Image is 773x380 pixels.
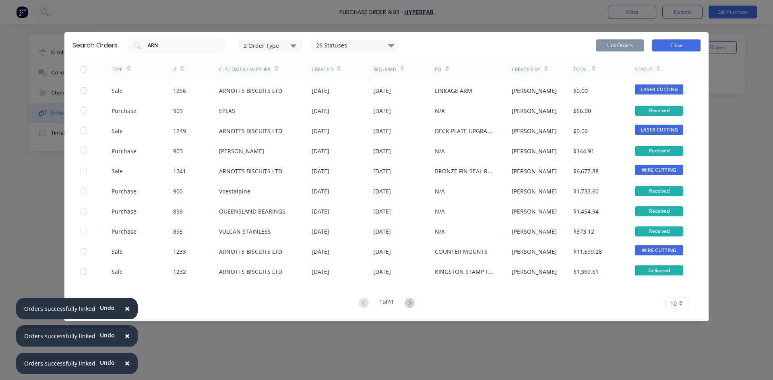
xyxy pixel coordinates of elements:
[635,125,683,135] span: LASER CUTTING
[219,107,235,115] div: EPLAS
[312,207,329,216] div: [DATE]
[24,359,95,368] div: Orders successfully linked
[112,66,123,73] div: TYPE
[435,247,488,256] div: COUNTER MOUNTS
[112,167,123,175] div: Sale
[219,247,282,256] div: ARNOTTS BISCUITS LTD
[652,39,701,51] button: Close
[112,207,136,216] div: Purchase
[312,127,329,135] div: [DATE]
[635,226,683,236] div: Received
[512,187,557,195] div: [PERSON_NAME]
[573,227,594,236] div: $373.12
[373,187,391,195] div: [DATE]
[312,167,329,175] div: [DATE]
[312,187,329,195] div: [DATE]
[512,107,557,115] div: [PERSON_NAME]
[512,86,557,95] div: [PERSON_NAME]
[117,299,138,318] button: Close
[173,247,186,256] div: 1233
[435,267,496,276] div: KINGSTON STAMP FOOT
[373,247,391,256] div: [DATE]
[635,186,683,196] div: Received
[312,86,329,95] div: [DATE]
[573,187,599,195] div: $1,733.60
[173,107,183,115] div: 909
[373,267,391,276] div: [DATE]
[573,107,591,115] div: $66.00
[635,146,683,156] div: Received
[312,267,329,276] div: [DATE]
[112,107,136,115] div: Purchase
[219,167,282,175] div: ARNOTTS BISCUITS LTD
[95,302,119,314] button: Undo
[596,39,644,51] button: Link Orders
[125,330,130,341] span: ×
[573,127,588,135] div: $0.00
[435,167,496,175] div: BRONZE FIN SEAL ROLLER WIPERS
[573,66,588,73] div: Total
[147,41,214,49] input: Search orders...
[117,354,138,373] button: Close
[573,267,599,276] div: $1,369.61
[635,265,683,275] span: Delivered
[219,147,264,155] div: [PERSON_NAME]
[312,227,329,236] div: [DATE]
[112,86,123,95] div: Sale
[24,304,95,313] div: Orders successfully linked
[512,207,557,216] div: [PERSON_NAME]
[512,247,557,256] div: [PERSON_NAME]
[373,207,391,216] div: [DATE]
[435,107,445,115] div: N/A
[373,167,391,175] div: [DATE]
[512,66,540,73] div: Created By
[125,303,130,314] span: ×
[219,127,282,135] div: ARNOTTS BISCUITS LTD
[95,329,119,341] button: Undo
[435,187,445,195] div: N/A
[373,107,391,115] div: [DATE]
[24,332,95,340] div: Orders successfully linked
[373,227,391,236] div: [DATE]
[173,167,186,175] div: 1241
[573,207,599,216] div: $1,454.94
[435,147,445,155] div: N/A
[311,41,399,50] div: 26 Statuses
[670,299,677,308] span: 10
[219,187,250,195] div: Voestalpine
[173,147,183,155] div: 903
[112,147,136,155] div: Purchase
[379,298,394,309] div: 1 of 41
[173,267,186,276] div: 1232
[635,106,683,116] div: Received
[112,187,136,195] div: Purchase
[117,327,138,346] button: Close
[72,41,118,50] div: Search Orders
[219,227,271,236] div: VULCAN STAINLESS
[573,147,594,155] div: $144.91
[95,357,119,369] button: Undo
[219,207,285,216] div: QUEENSLAND BEARINGS
[435,207,445,216] div: N/A
[125,357,130,369] span: ×
[173,187,183,195] div: 900
[312,147,329,155] div: [DATE]
[373,127,391,135] div: [DATE]
[373,147,391,155] div: [DATE]
[435,86,472,95] div: LINKAGE ARM
[219,66,271,73] div: Customer / Supplier
[435,227,445,236] div: N/A
[219,86,282,95] div: ARNOTTS BISCUITS LTD
[635,206,683,216] div: Received
[244,41,298,49] div: 2 Order Type
[573,167,599,175] div: $6,677.88
[635,66,653,73] div: Status
[512,167,557,175] div: [PERSON_NAME]
[112,247,123,256] div: Sale
[435,127,496,135] div: DECK PLATE UPGRADE - CM#1 REJECT
[112,227,136,236] div: Purchase
[512,227,557,236] div: [PERSON_NAME]
[112,267,123,276] div: Sale
[173,66,176,73] div: #
[635,245,683,255] span: WIRE CUTTING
